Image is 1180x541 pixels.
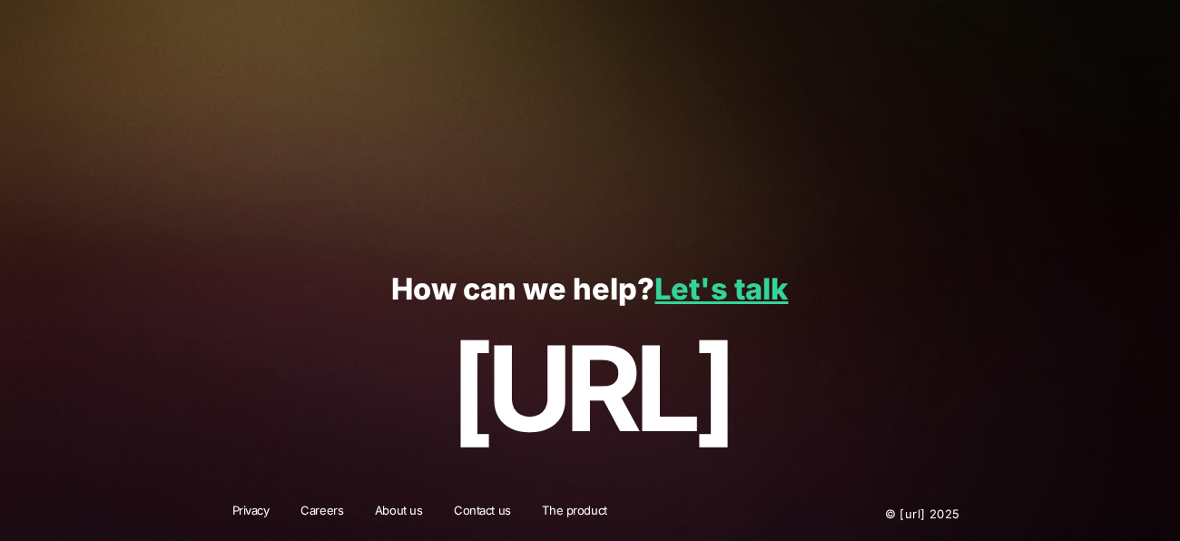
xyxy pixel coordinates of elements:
p: © [URL] 2025 [775,502,960,526]
p: [URL] [39,322,1140,455]
a: Careers [289,502,355,526]
a: Contact us [442,502,523,526]
a: Privacy [221,502,281,526]
a: About us [363,502,435,526]
p: How can we help? [39,273,1140,307]
a: Let's talk [654,271,788,307]
a: The product [530,502,618,526]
